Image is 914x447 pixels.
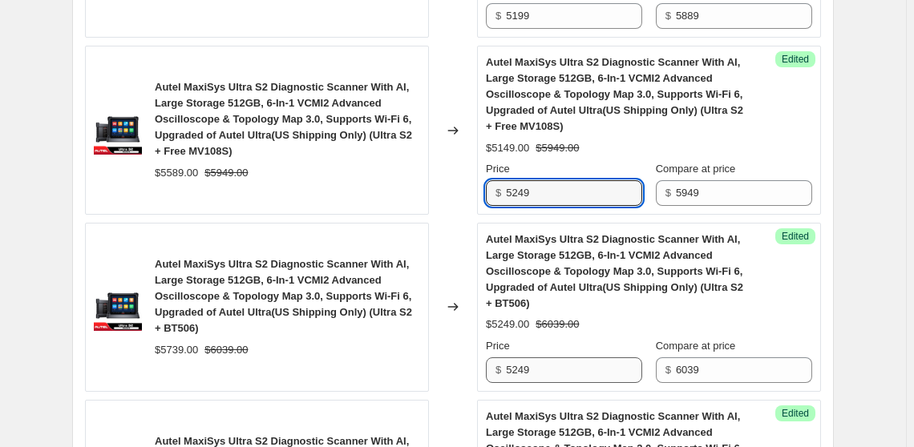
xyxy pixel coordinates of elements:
[665,364,671,376] span: $
[486,163,510,175] span: Price
[486,140,529,156] div: $5149.00
[536,316,579,332] strike: $6039.00
[486,233,743,309] span: Autel MaxiSys Ultra S2 Diagnostic Scanner With AI, Large Storage 512GB, 6-In-1 VCMI2 Advanced Osc...
[495,10,501,22] span: $
[155,165,198,181] div: $5589.00
[495,187,501,199] span: $
[782,407,809,420] span: Edited
[782,230,809,243] span: Edited
[486,56,743,132] span: Autel MaxiSys Ultra S2 Diagnostic Scanner With AI, Large Storage 512GB, 6-In-1 VCMI2 Advanced Osc...
[155,342,198,358] div: $5739.00
[204,342,248,358] strike: $6039.00
[656,340,736,352] span: Compare at price
[155,258,412,334] span: Autel MaxiSys Ultra S2 Diagnostic Scanner With AI, Large Storage 512GB, 6-In-1 VCMI2 Advanced Osc...
[94,107,142,155] img: Ultra_S2_80x.png
[155,81,412,157] span: Autel MaxiSys Ultra S2 Diagnostic Scanner With AI, Large Storage 512GB, 6-In-1 VCMI2 Advanced Osc...
[486,316,529,332] div: $5249.00
[782,53,809,66] span: Edited
[665,10,671,22] span: $
[94,283,142,331] img: Ultra_S2_80x.png
[536,140,579,156] strike: $5949.00
[204,165,248,181] strike: $5949.00
[486,340,510,352] span: Price
[656,163,736,175] span: Compare at price
[495,364,501,376] span: $
[665,187,671,199] span: $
